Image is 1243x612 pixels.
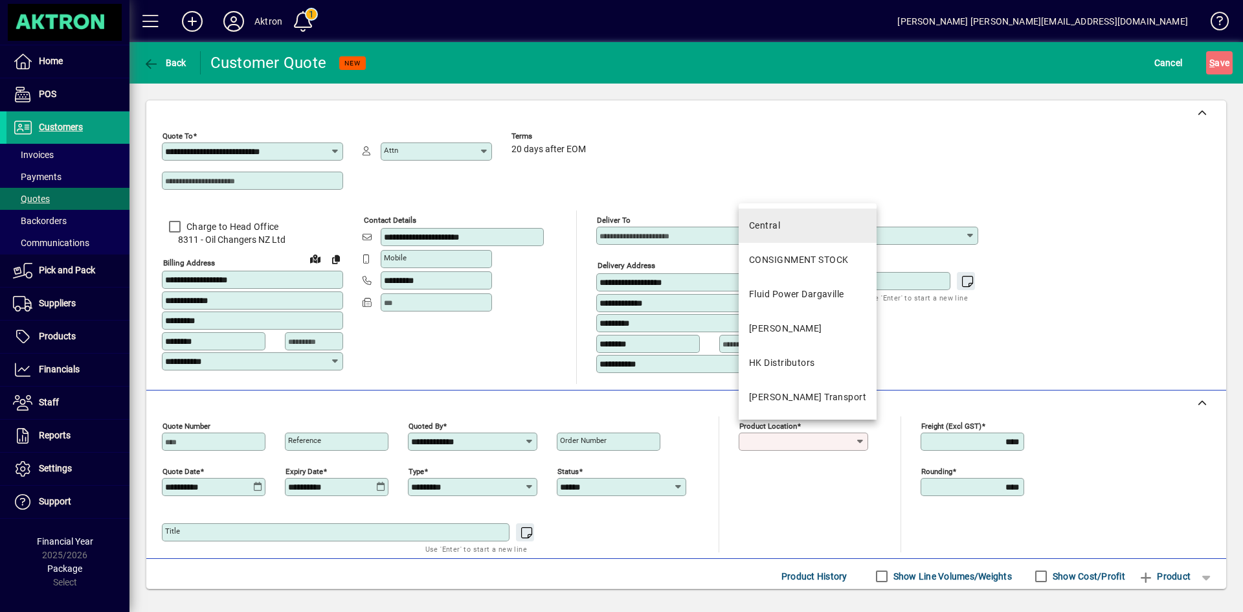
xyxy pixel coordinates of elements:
[39,56,63,66] span: Home
[891,570,1012,583] label: Show Line Volumes/Weights
[37,536,93,547] span: Financial Year
[39,331,76,341] span: Products
[286,466,323,475] mat-label: Expiry date
[384,146,398,155] mat-label: Attn
[39,122,83,132] span: Customers
[13,238,89,248] span: Communications
[749,253,848,267] div: CONSIGNMENT STOCK
[511,132,589,141] span: Terms
[47,563,82,574] span: Package
[305,248,326,269] a: View on map
[921,421,981,430] mat-label: Freight (excl GST)
[6,420,129,452] a: Reports
[557,466,579,475] mat-label: Status
[288,436,321,445] mat-label: Reference
[384,253,407,262] mat-label: Mobile
[1151,51,1186,74] button: Cancel
[6,232,129,254] a: Communications
[6,166,129,188] a: Payments
[13,172,62,182] span: Payments
[13,194,50,204] span: Quotes
[1050,570,1125,583] label: Show Cost/Profit
[143,58,186,68] span: Back
[162,131,193,141] mat-label: Quote To
[6,288,129,320] a: Suppliers
[210,52,327,73] div: Customer Quote
[213,10,254,33] button: Profile
[13,150,54,160] span: Invoices
[184,220,278,233] label: Charge to Head Office
[326,249,346,269] button: Copy to Delivery address
[39,463,72,473] span: Settings
[6,210,129,232] a: Backorders
[511,144,586,155] span: 20 days after EOM
[129,51,201,74] app-page-header-button: Back
[162,421,210,430] mat-label: Quote number
[749,322,822,335] div: [PERSON_NAME]
[739,209,877,243] mat-option: Central
[162,466,200,475] mat-label: Quote date
[6,144,129,166] a: Invoices
[739,380,877,414] mat-option: T. Croft Transport
[749,356,815,370] div: HK Distributors
[6,78,129,111] a: POS
[6,321,129,353] a: Products
[776,565,853,588] button: Product History
[739,346,877,380] mat-option: HK Distributors
[254,11,282,32] div: Aktron
[560,436,607,445] mat-label: Order number
[781,566,847,587] span: Product History
[39,89,56,99] span: POS
[39,265,95,275] span: Pick and Pack
[739,243,877,277] mat-option: CONSIGNMENT STOCK
[739,312,877,346] mat-option: HAMILTON
[1132,565,1197,588] button: Product
[6,387,129,419] a: Staff
[409,466,424,475] mat-label: Type
[597,216,631,225] mat-label: Deliver To
[1209,52,1229,73] span: ave
[749,219,780,232] div: Central
[866,290,968,305] mat-hint: Use 'Enter' to start a new line
[1154,52,1183,73] span: Cancel
[1138,566,1191,587] span: Product
[39,364,80,374] span: Financials
[39,298,76,308] span: Suppliers
[6,486,129,518] a: Support
[1201,3,1227,45] a: Knowledge Base
[39,496,71,506] span: Support
[344,59,361,67] span: NEW
[749,288,844,301] div: Fluid Power Dargaville
[739,277,877,312] mat-option: Fluid Power Dargaville
[6,354,129,386] a: Financials
[409,421,443,430] mat-label: Quoted by
[39,397,59,407] span: Staff
[140,51,190,74] button: Back
[6,255,129,287] a: Pick and Pack
[6,45,129,78] a: Home
[6,453,129,485] a: Settings
[6,188,129,210] a: Quotes
[165,527,180,536] mat-label: Title
[13,216,67,226] span: Backorders
[749,391,866,404] div: [PERSON_NAME] Transport
[921,466,952,475] mat-label: Rounding
[897,11,1188,32] div: [PERSON_NAME] [PERSON_NAME][EMAIL_ADDRESS][DOMAIN_NAME]
[172,10,213,33] button: Add
[739,421,797,430] mat-label: Product location
[1209,58,1215,68] span: S
[425,541,527,556] mat-hint: Use 'Enter' to start a new line
[162,233,343,247] span: 8311 - Oil Changers NZ Ltd
[39,430,71,440] span: Reports
[1206,51,1233,74] button: Save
